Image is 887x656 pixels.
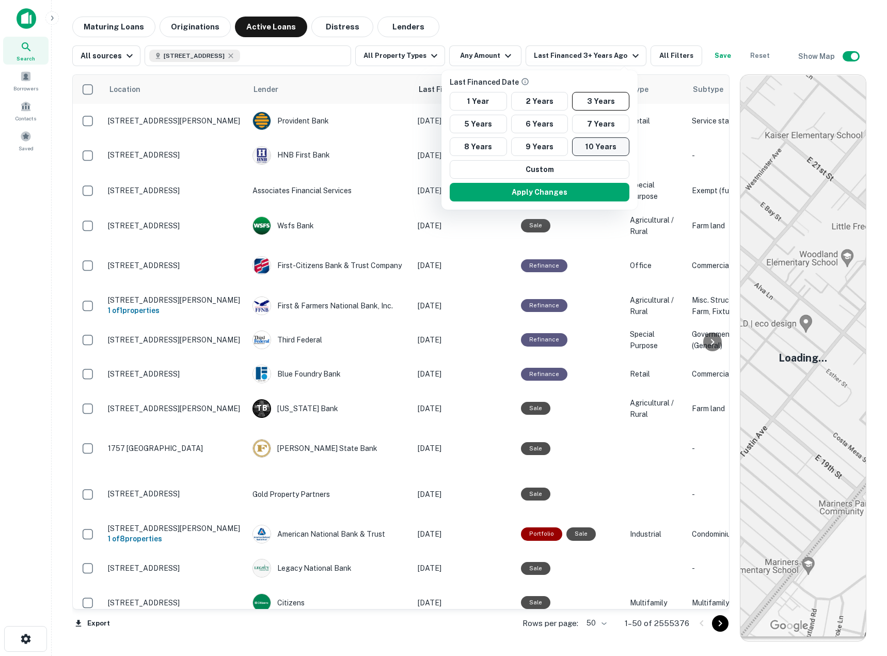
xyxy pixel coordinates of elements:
[450,92,507,111] button: 1 Year
[450,183,629,201] button: Apply Changes
[511,137,568,156] button: 9 Years
[511,115,568,133] button: 6 Years
[835,573,887,623] iframe: Chat Widget
[521,77,529,86] svg: Find loans based on the last time they were sold or refinanced.
[572,115,629,133] button: 7 Years
[511,92,568,111] button: 2 Years
[450,115,507,133] button: 5 Years
[572,92,629,111] button: 3 Years
[572,137,629,156] button: 10 Years
[450,160,629,179] button: Custom
[450,76,633,88] p: Last Financed Date
[450,137,507,156] button: 8 Years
